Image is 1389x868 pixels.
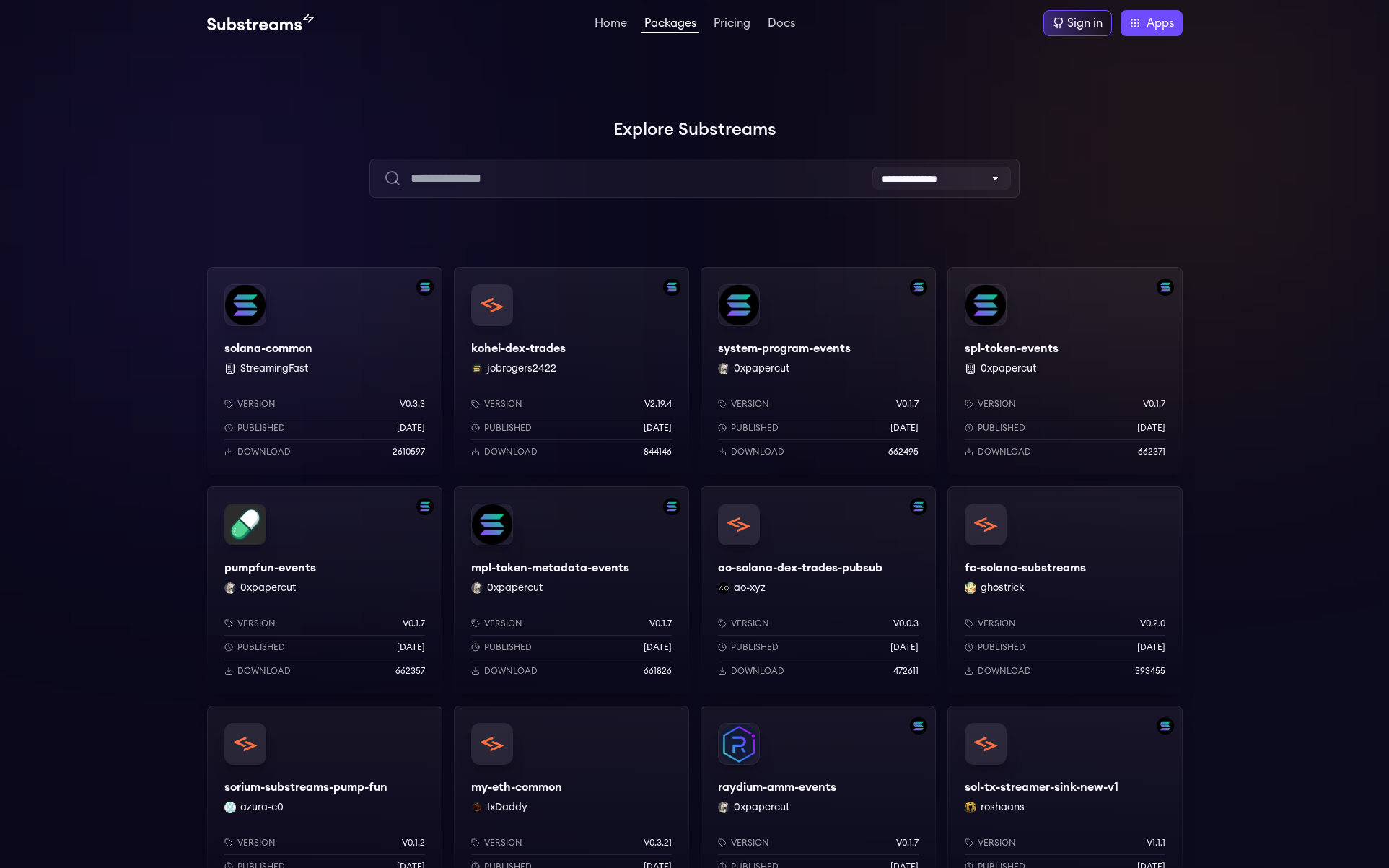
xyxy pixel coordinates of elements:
[487,581,543,595] button: 0xpapercut
[1157,717,1174,735] img: Filter by solana network
[237,446,291,457] p: Download
[240,361,308,376] button: StreamingFast
[1147,837,1165,849] p: v1.1.1
[397,641,425,653] p: [DATE]
[981,361,1036,376] button: 0xpapercut
[487,800,527,815] button: IxDaddy
[416,279,434,296] img: Filter by solana network
[731,641,779,653] p: Published
[207,115,1183,144] h1: Explore Substreams
[416,498,434,515] img: Filter by solana network
[484,618,522,629] p: Version
[981,800,1025,815] button: roshaans
[765,17,798,32] a: Docs
[1135,665,1165,677] p: 393455
[910,717,927,735] img: Filter by solana network
[893,618,919,629] p: v0.0.3
[484,398,522,410] p: Version
[978,618,1016,629] p: Version
[644,665,672,677] p: 661826
[896,398,919,410] p: v0.1.7
[237,641,285,653] p: Published
[237,837,276,849] p: Version
[484,837,522,849] p: Version
[947,267,1183,475] a: Filter by solana networkspl-token-eventsspl-token-events 0xpapercutVersionv0.1.7Published[DATE]Do...
[1138,446,1165,457] p: 662371
[701,486,936,694] a: Filter by solana networkao-solana-dex-trades-pubsubao-solana-dex-trades-pubsubao-xyz ao-xyzVersio...
[1143,398,1165,410] p: v0.1.7
[1043,10,1112,36] a: Sign in
[711,17,753,32] a: Pricing
[403,618,425,629] p: v0.1.7
[1147,14,1174,32] span: Apps
[896,837,919,849] p: v0.1.7
[644,837,672,849] p: v0.3.21
[397,422,425,434] p: [DATE]
[240,800,284,815] button: azura-c0
[888,446,919,457] p: 662495
[978,422,1025,434] p: Published
[649,618,672,629] p: v0.1.7
[237,398,276,410] p: Version
[484,665,538,677] p: Download
[644,398,672,410] p: v2.19.4
[731,398,769,410] p: Version
[484,641,532,653] p: Published
[731,446,784,457] p: Download
[400,398,425,410] p: v0.3.3
[734,361,789,376] button: 0xpapercut
[454,267,689,475] a: Filter by solana networkkohei-dex-tradeskohei-dex-tradesjobrogers2422 jobrogers2422Versionv2.19.4...
[731,837,769,849] p: Version
[393,446,425,457] p: 2610597
[484,422,532,434] p: Published
[240,581,296,595] button: 0xpapercut
[731,422,779,434] p: Published
[978,446,1031,457] p: Download
[237,665,291,677] p: Download
[237,618,276,629] p: Version
[402,837,425,849] p: v0.1.2
[978,837,1016,849] p: Version
[207,267,442,475] a: Filter by solana networksolana-commonsolana-common StreamingFastVersionv0.3.3Published[DATE]Downl...
[910,279,927,296] img: Filter by solana network
[663,498,680,515] img: Filter by solana network
[484,446,538,457] p: Download
[644,641,672,653] p: [DATE]
[487,361,556,376] button: jobrogers2422
[395,665,425,677] p: 662357
[454,486,689,694] a: Filter by solana networkmpl-token-metadata-eventsmpl-token-metadata-events0xpapercut 0xpapercutVe...
[641,17,699,33] a: Packages
[978,398,1016,410] p: Version
[731,618,769,629] p: Version
[734,800,789,815] button: 0xpapercut
[978,665,1031,677] p: Download
[592,17,630,32] a: Home
[663,279,680,296] img: Filter by solana network
[910,498,927,515] img: Filter by solana network
[1137,422,1165,434] p: [DATE]
[644,446,672,457] p: 844146
[644,422,672,434] p: [DATE]
[731,665,784,677] p: Download
[734,581,766,595] button: ao-xyz
[1067,14,1103,32] div: Sign in
[207,14,314,32] img: Substream's logo
[1157,279,1174,296] img: Filter by solana network
[237,422,285,434] p: Published
[981,581,1025,595] button: ghostrick
[947,486,1183,694] a: fc-solana-substreamsfc-solana-substreamsghostrick ghostrickVersionv0.2.0Published[DATE]Download39...
[1137,641,1165,653] p: [DATE]
[701,267,936,475] a: Filter by solana networksystem-program-eventssystem-program-events0xpapercut 0xpapercutVersionv0....
[978,641,1025,653] p: Published
[1140,618,1165,629] p: v0.2.0
[207,486,442,694] a: Filter by solana networkpumpfun-eventspumpfun-events0xpapercut 0xpapercutVersionv0.1.7Published[D...
[893,665,919,677] p: 472611
[890,422,919,434] p: [DATE]
[890,641,919,653] p: [DATE]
